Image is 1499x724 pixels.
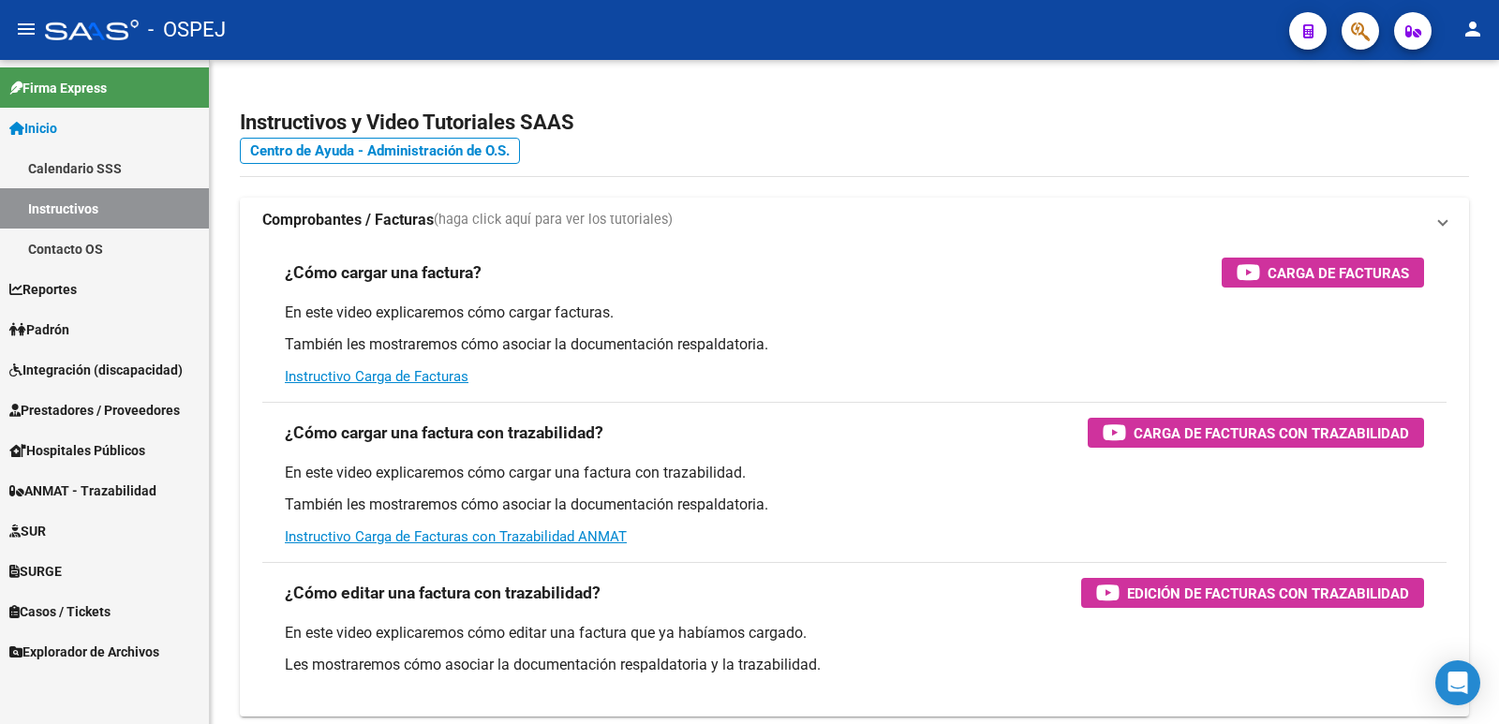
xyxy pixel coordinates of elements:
[9,601,111,622] span: Casos / Tickets
[1081,578,1424,608] button: Edición de Facturas con Trazabilidad
[240,138,520,164] a: Centro de Ayuda - Administración de O.S.
[1134,421,1409,445] span: Carga de Facturas con Trazabilidad
[9,78,107,98] span: Firma Express
[285,580,601,606] h3: ¿Cómo editar una factura con trazabilidad?
[9,360,183,380] span: Integración (discapacidad)
[285,420,603,446] h3: ¿Cómo cargar una factura con trazabilidad?
[240,105,1469,140] h2: Instructivos y Video Tutoriales SAAS
[148,9,226,51] span: - OSPEJ
[9,400,180,421] span: Prestadores / Proveedores
[1127,582,1409,605] span: Edición de Facturas con Trazabilidad
[1435,660,1480,705] div: Open Intercom Messenger
[9,118,57,139] span: Inicio
[285,495,1424,515] p: También les mostraremos cómo asociar la documentación respaldatoria.
[9,440,145,461] span: Hospitales Públicos
[285,259,482,286] h3: ¿Cómo cargar una factura?
[9,561,62,582] span: SURGE
[285,623,1424,643] p: En este video explicaremos cómo editar una factura que ya habíamos cargado.
[1222,258,1424,288] button: Carga de Facturas
[9,319,69,340] span: Padrón
[285,528,627,545] a: Instructivo Carga de Facturas con Trazabilidad ANMAT
[240,198,1469,243] mat-expansion-panel-header: Comprobantes / Facturas(haga click aquí para ver los tutoriales)
[262,210,434,230] strong: Comprobantes / Facturas
[9,521,46,541] span: SUR
[434,210,673,230] span: (haga click aquí para ver los tutoriales)
[285,303,1424,323] p: En este video explicaremos cómo cargar facturas.
[285,368,468,385] a: Instructivo Carga de Facturas
[1268,261,1409,285] span: Carga de Facturas
[9,480,156,501] span: ANMAT - Trazabilidad
[9,642,159,662] span: Explorador de Archivos
[1088,418,1424,448] button: Carga de Facturas con Trazabilidad
[9,279,77,300] span: Reportes
[15,18,37,40] mat-icon: menu
[285,655,1424,675] p: Les mostraremos cómo asociar la documentación respaldatoria y la trazabilidad.
[240,243,1469,717] div: Comprobantes / Facturas(haga click aquí para ver los tutoriales)
[285,463,1424,483] p: En este video explicaremos cómo cargar una factura con trazabilidad.
[285,334,1424,355] p: También les mostraremos cómo asociar la documentación respaldatoria.
[1462,18,1484,40] mat-icon: person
